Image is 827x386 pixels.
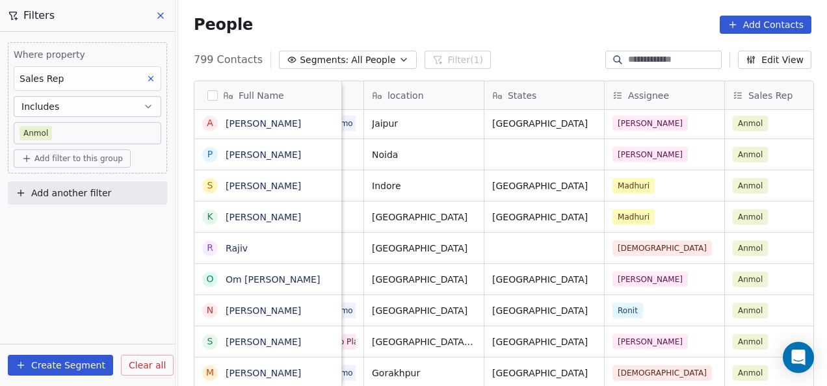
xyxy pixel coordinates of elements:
span: [GEOGRAPHIC_DATA](NCR) [372,335,476,348]
span: Jaipur [372,117,476,130]
div: location [364,81,484,109]
a: [PERSON_NAME] [226,149,301,160]
span: [PERSON_NAME] [612,334,688,350]
span: 799 Contacts [194,52,263,68]
span: [DEMOGRAPHIC_DATA] [612,365,712,381]
span: Indore [372,179,476,192]
span: Gorakhpur [372,367,476,380]
span: Anmol [733,240,768,256]
div: Assignee [605,81,724,109]
span: Anmol [733,272,768,287]
span: Assignee [628,89,669,102]
span: States [508,89,536,102]
div: k [207,210,213,224]
span: Demo Planned [315,334,383,350]
div: Open Intercom Messenger [783,342,814,373]
div: S [207,335,213,348]
a: [PERSON_NAME] [226,305,301,316]
div: O [206,272,213,286]
span: Anmol [733,147,768,162]
span: [GEOGRAPHIC_DATA] [492,273,596,286]
span: [GEOGRAPHIC_DATA] [492,117,596,130]
a: [PERSON_NAME] [226,118,301,129]
a: Om [PERSON_NAME] [226,274,320,285]
span: [DEMOGRAPHIC_DATA] [612,240,712,256]
span: Madhuri [612,209,655,225]
span: [GEOGRAPHIC_DATA] [372,211,476,224]
a: [PERSON_NAME] [226,212,301,222]
span: Demo Given [324,365,384,381]
span: location [387,89,424,102]
span: Madhuri [612,178,655,194]
span: Full Name [239,89,284,102]
span: [GEOGRAPHIC_DATA] [492,304,596,317]
div: M [206,366,214,380]
span: Noida [372,148,476,161]
button: Filter(1) [425,51,492,69]
span: [GEOGRAPHIC_DATA] [372,242,476,255]
span: Anmol [733,178,768,194]
div: S [207,179,213,192]
span: Demo Given [324,303,384,318]
span: Anmol [733,209,768,225]
div: States [484,81,604,109]
div: P [207,148,213,161]
span: [GEOGRAPHIC_DATA] [492,335,596,348]
div: A [207,116,213,130]
span: [GEOGRAPHIC_DATA] [492,179,596,192]
button: Edit View [738,51,811,69]
span: [GEOGRAPHIC_DATA] [492,367,596,380]
span: All People [351,53,395,67]
button: Add Contacts [720,16,811,34]
span: Demo Given [324,116,384,131]
span: People [194,15,253,34]
span: Segments: [300,53,348,67]
span: Anmol [733,116,768,131]
span: Ronit [612,303,643,318]
a: [PERSON_NAME] [226,337,301,347]
span: Anmol [733,303,768,318]
span: [PERSON_NAME] [612,116,688,131]
div: N [207,303,213,317]
span: [PERSON_NAME] [612,272,688,287]
a: [PERSON_NAME] [226,368,301,378]
span: [PERSON_NAME] [612,147,688,162]
span: Sales Rep [748,89,793,102]
div: Full Name [194,81,341,109]
span: [GEOGRAPHIC_DATA] [372,304,476,317]
a: Rajiv [226,243,248,253]
span: [GEOGRAPHIC_DATA] [372,273,476,286]
a: [PERSON_NAME] [226,181,301,191]
div: R [207,241,213,255]
span: Anmol [733,334,768,350]
span: [GEOGRAPHIC_DATA] [492,211,596,224]
span: Anmol [733,365,768,381]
